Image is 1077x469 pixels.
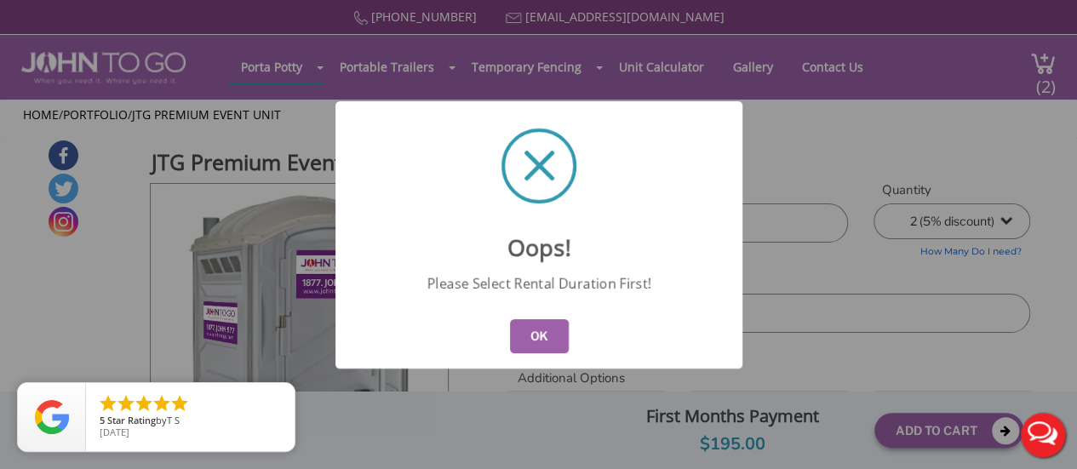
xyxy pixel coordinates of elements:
[100,415,281,427] span: by
[107,414,156,426] span: Star Rating
[167,414,180,426] span: T S
[116,393,136,414] li: 
[335,220,742,263] div: Oops!
[35,400,69,434] img: Review Rating
[169,393,190,414] li: 
[418,274,659,293] div: Please Select Rental Duration First!
[152,393,172,414] li: 
[98,393,118,414] li: 
[100,414,105,426] span: 5
[134,393,154,414] li: 
[1009,401,1077,469] button: Live Chat
[100,426,129,438] span: [DATE]
[509,319,568,353] button: OK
